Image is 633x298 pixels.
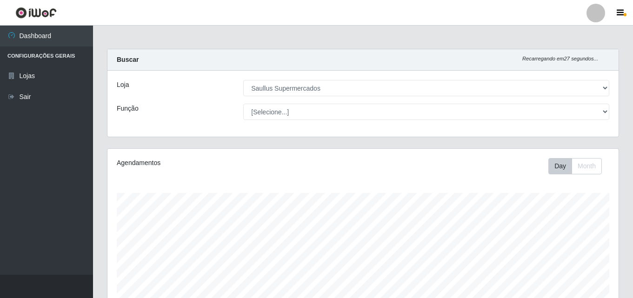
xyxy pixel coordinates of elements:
[117,104,139,113] label: Função
[548,158,609,174] div: Toolbar with button groups
[522,56,598,61] i: Recarregando em 27 segundos...
[15,7,57,19] img: CoreUI Logo
[548,158,602,174] div: First group
[548,158,572,174] button: Day
[117,56,139,63] strong: Buscar
[117,80,129,90] label: Loja
[117,158,314,168] div: Agendamentos
[572,158,602,174] button: Month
